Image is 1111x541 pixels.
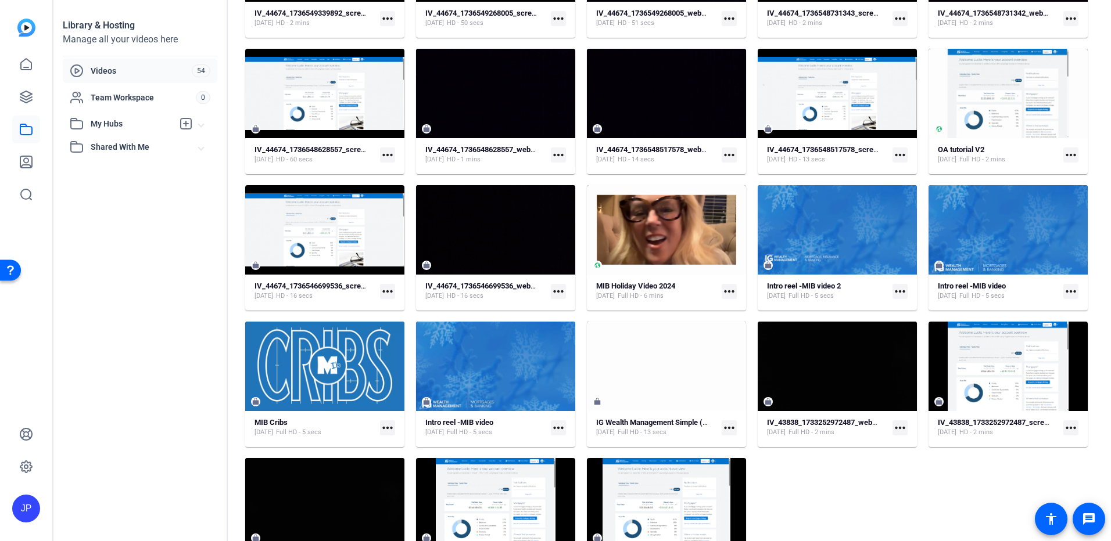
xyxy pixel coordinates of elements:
a: IV_43838_1733252972487_webcam[DATE]Full HD - 2 mins [767,418,888,437]
span: Full HD - 5 secs [447,428,492,437]
span: HD - 14 secs [618,155,654,164]
mat-icon: more_horiz [551,11,566,26]
span: HD - 13 secs [789,155,825,164]
mat-icon: more_horiz [893,147,908,163]
span: Full HD - 13 secs [618,428,666,437]
span: [DATE] [596,291,615,301]
mat-icon: more_horiz [722,420,737,435]
mat-icon: more_horiz [380,147,395,163]
span: HD - 1 mins [447,155,481,164]
span: HD - 51 secs [618,19,654,28]
mat-icon: more_horiz [893,284,908,299]
mat-icon: message [1082,512,1096,526]
span: HD - 50 secs [447,19,483,28]
strong: IV_44674_1736548628557_webcam [425,145,545,154]
span: HD - 2 mins [959,428,993,437]
mat-icon: more_horiz [380,284,395,299]
a: MIB Cribs[DATE]Full HD - 5 secs [255,418,375,437]
span: [DATE] [767,428,786,437]
span: [DATE] [425,428,444,437]
strong: IV_43838_1733252972487_screen [938,418,1052,427]
mat-icon: more_horiz [1063,420,1078,435]
strong: IG Wealth Management Simple (44100) [596,418,726,427]
span: 0 [196,91,210,104]
span: Full HD - 6 mins [618,291,664,301]
mat-icon: accessibility [1044,512,1058,526]
strong: Intro reel -MIB video [938,282,1006,290]
span: HD - 16 secs [447,291,483,301]
mat-icon: more_horiz [893,420,908,435]
img: blue-gradient.svg [17,19,35,37]
mat-icon: more_horiz [1063,147,1078,163]
span: Shared With Me [91,141,199,153]
strong: IV_44674_1736548731342_webcam [938,9,1058,17]
span: HD - 2 mins [959,19,993,28]
mat-icon: more_horiz [380,420,395,435]
span: [DATE] [767,155,786,164]
mat-icon: more_horiz [893,11,908,26]
a: Intro reel -MIB video[DATE]Full HD - 5 secs [938,282,1059,301]
strong: Intro reel -MIB video [425,418,493,427]
span: [DATE] [255,19,273,28]
div: Library & Hosting [63,19,217,33]
strong: Intro reel -MIB video 2 [767,282,841,290]
span: Full HD - 2 mins [789,428,834,437]
a: Intro reel -MIB video 2[DATE]Full HD - 5 secs [767,282,888,301]
strong: IV_44674_1736548517578_webcam [596,145,716,154]
strong: IV_44674_1736548628557_screen [255,145,369,154]
a: IV_44674_1736549268005_screen[DATE]HD - 50 secs [425,9,546,28]
span: Team Workspace [91,92,196,103]
strong: IV_44674_1736549268005_webcam [596,9,716,17]
a: IV_44674_1736549339892_screen[DATE]HD - 2 mins [255,9,375,28]
a: IV_44674_1736546699536_screen[DATE]HD - 16 secs [255,282,375,301]
mat-icon: more_horiz [380,11,395,26]
span: [DATE] [938,155,956,164]
div: JP [12,495,40,522]
a: MIB Holiday Video 2024[DATE]Full HD - 6 mins [596,282,717,301]
span: [DATE] [938,291,956,301]
span: Full HD - 2 mins [959,155,1005,164]
span: My Hubs [91,118,173,130]
mat-icon: more_horiz [1063,284,1078,299]
strong: MIB Cribs [255,418,288,427]
span: [DATE] [767,291,786,301]
span: HD - 60 secs [276,155,313,164]
strong: IV_44674_1736549268005_screen [425,9,540,17]
span: 54 [192,64,210,77]
strong: MIB Holiday Video 2024 [596,282,675,290]
div: Manage all your videos here [63,33,217,46]
a: OA tutorial V2[DATE]Full HD - 2 mins [938,145,1059,164]
strong: IV_44674_1736548731343_screen [767,9,881,17]
strong: OA tutorial V2 [938,145,984,154]
strong: IV_44674_1736548517578_screen [767,145,881,154]
span: [DATE] [596,155,615,164]
mat-icon: more_horiz [722,11,737,26]
span: HD - 2 mins [276,19,310,28]
mat-icon: more_horiz [1063,11,1078,26]
a: IV_43838_1733252972487_screen[DATE]HD - 2 mins [938,418,1059,437]
a: IV_44674_1736548628557_screen[DATE]HD - 60 secs [255,145,375,164]
a: Intro reel -MIB video[DATE]Full HD - 5 secs [425,418,546,437]
span: [DATE] [596,428,615,437]
mat-icon: more_horiz [551,284,566,299]
span: [DATE] [425,155,444,164]
mat-icon: more_horiz [722,284,737,299]
span: Full HD - 5 secs [959,291,1005,301]
span: [DATE] [255,155,273,164]
span: [DATE] [425,291,444,301]
mat-icon: more_horiz [551,420,566,435]
mat-expansion-panel-header: Shared With Me [63,135,217,158]
span: Full HD - 5 secs [276,428,321,437]
span: [DATE] [938,428,956,437]
a: IV_44674_1736548731342_webcam[DATE]HD - 2 mins [938,9,1059,28]
span: Full HD - 5 secs [789,291,834,301]
a: IV_44674_1736548517578_webcam[DATE]HD - 14 secs [596,145,717,164]
span: [DATE] [255,291,273,301]
span: HD - 2 mins [789,19,822,28]
strong: IV_43838_1733252972487_webcam [767,418,887,427]
a: IV_44674_1736548731343_screen[DATE]HD - 2 mins [767,9,888,28]
span: [DATE] [425,19,444,28]
strong: IV_44674_1736549339892_screen [255,9,369,17]
strong: IV_44674_1736546699536_webcam [425,282,545,290]
span: [DATE] [938,19,956,28]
